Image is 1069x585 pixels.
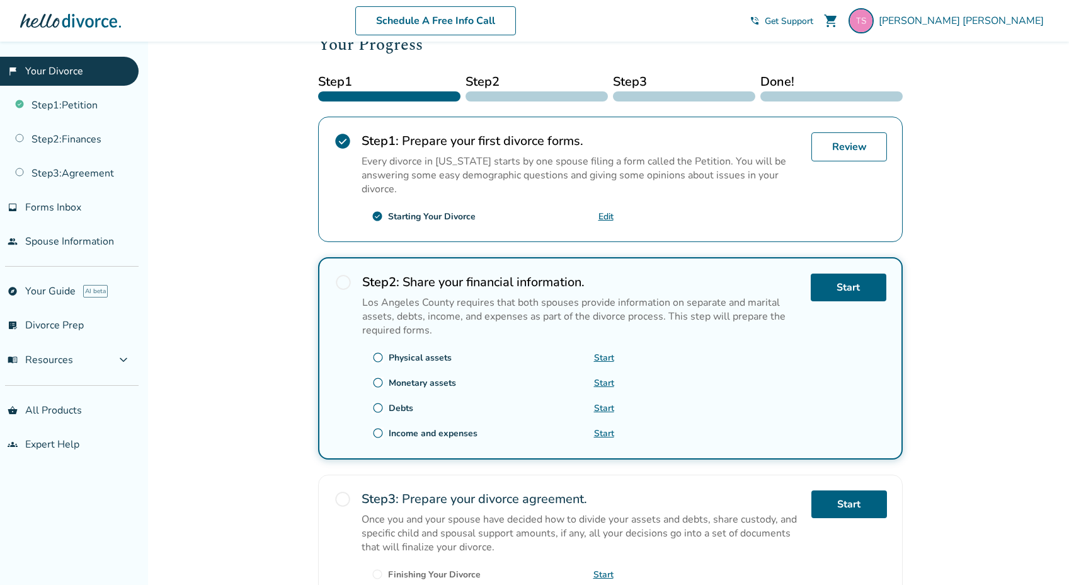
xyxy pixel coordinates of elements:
span: groups [8,439,18,449]
div: Monetary assets [389,377,456,389]
a: phone_in_talkGet Support [750,15,813,27]
a: Start [594,402,614,414]
h2: Share your financial information. [362,274,801,291]
span: radio_button_unchecked [372,352,384,363]
span: Step 1 [318,72,460,91]
a: Start [811,490,887,518]
h2: Prepare your first divorce forms. [362,132,801,149]
span: radio_button_unchecked [372,569,383,580]
a: Start [594,352,614,364]
span: expand_more [116,352,131,368]
span: list_alt_check [8,320,18,330]
p: Los Angeles County requires that both spouses provide information on separate and marital assets,... [362,296,801,337]
div: Starting Your Divorce [388,211,476,223]
span: menu_book [8,355,18,365]
iframe: Chat Widget [1006,524,1069,585]
span: shopping_basket [8,405,18,415]
span: Forms Inbox [25,200,81,214]
a: Review [811,132,887,161]
span: check_circle [372,211,383,222]
span: Done! [760,72,903,91]
span: phone_in_talk [750,16,760,26]
span: check_circle [334,132,352,150]
span: radio_button_unchecked [334,274,352,291]
span: people [8,236,18,246]
span: flag_2 [8,66,18,76]
span: explore [8,286,18,296]
span: inbox [8,202,18,212]
h2: Prepare your divorce agreement. [362,490,801,507]
a: Start [811,274,886,301]
div: Finishing Your Divorce [388,569,481,581]
span: Resources [8,353,73,367]
p: Every divorce in [US_STATE] starts by one spouse filing a form called the Petition. You will be a... [362,154,801,196]
a: Edit [598,211,614,223]
span: radio_button_unchecked [372,377,384,388]
span: [PERSON_NAME] [PERSON_NAME] [879,14,1049,28]
span: radio_button_unchecked [372,427,384,439]
strong: Step 2 : [362,274,399,291]
strong: Step 1 : [362,132,399,149]
a: Start [594,377,614,389]
a: Start [594,427,614,439]
div: Income and expenses [389,427,477,439]
a: Schedule A Free Info Call [355,6,516,35]
div: Physical assets [389,352,452,364]
span: AI beta [83,285,108,298]
span: shopping_cart [823,13,838,28]
a: Start [593,569,614,581]
span: radio_button_unchecked [372,402,384,414]
span: radio_button_unchecked [334,490,352,508]
div: Debts [389,402,413,414]
strong: Step 3 : [362,490,399,507]
img: 33spins@gmail.com [849,8,874,33]
p: Once you and your spouse have decided how to divide your assets and debts, share custody, and spe... [362,513,801,554]
span: Get Support [765,15,813,27]
span: Step 2 [466,72,608,91]
span: Step 3 [613,72,755,91]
